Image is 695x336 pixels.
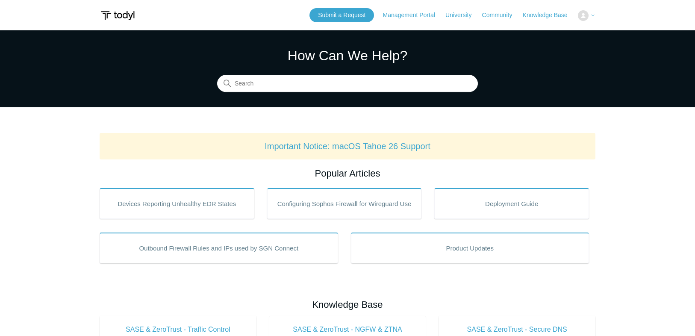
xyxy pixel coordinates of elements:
[445,11,480,20] a: University
[100,298,595,312] h2: Knowledge Base
[351,233,589,263] a: Product Updates
[482,11,521,20] a: Community
[523,11,576,20] a: Knowledge Base
[100,166,595,180] h2: Popular Articles
[282,324,413,335] span: SASE & ZeroTrust - NGFW & ZTNA
[265,141,430,151] a: Important Notice: macOS Tahoe 26 Support
[309,8,374,22] a: Submit a Request
[100,188,254,219] a: Devices Reporting Unhealthy EDR States
[267,188,422,219] a: Configuring Sophos Firewall for Wireguard Use
[112,324,244,335] span: SASE & ZeroTrust - Traffic Control
[217,75,478,92] input: Search
[100,8,136,24] img: Todyl Support Center Help Center home page
[434,188,589,219] a: Deployment Guide
[217,45,478,66] h1: How Can We Help?
[383,11,444,20] a: Management Portal
[451,324,583,335] span: SASE & ZeroTrust - Secure DNS
[100,233,338,263] a: Outbound Firewall Rules and IPs used by SGN Connect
